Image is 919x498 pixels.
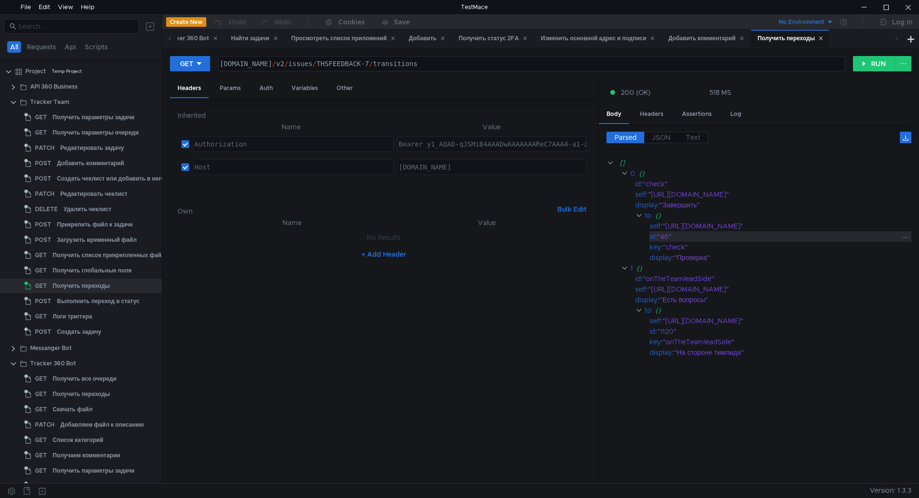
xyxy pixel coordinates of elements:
div: Загрузить временный файл [57,233,137,247]
div: Headers [170,79,209,98]
div: Найти задачи [231,34,278,44]
div: Получить список прикрепленных файлов [53,248,172,262]
div: self [635,284,646,294]
th: Name [189,121,393,133]
div: "46" [657,231,898,242]
button: Api [62,41,79,53]
div: Выполнить переход в статус [57,294,139,308]
div: Получить параметры задачи [53,110,134,124]
input: Search... [18,21,133,32]
div: key [650,337,661,347]
span: GET [35,433,47,447]
div: Удалить чеклист [64,202,112,216]
div: Tracker 360 Bot [163,34,218,44]
div: {} [637,263,898,273]
div: Cookies [338,16,365,28]
th: Value [391,217,583,228]
div: Логи триггера [53,309,92,324]
div: "1120" [657,326,898,337]
button: Redo [253,15,298,29]
div: "[URL][DOMAIN_NAME]" [648,284,898,294]
div: : [650,242,911,252]
div: Auth [252,79,280,97]
div: Добавить комментарий [57,156,124,170]
span: GET [35,263,47,278]
div: Получить глобальные поля [53,263,132,278]
span: GET [35,464,47,478]
div: "[URL][DOMAIN_NAME]" [662,316,898,326]
div: : [650,347,911,358]
button: + Add Header [358,249,410,260]
div: id [650,326,655,337]
div: Список категорий [53,433,103,447]
div: Assertions [674,105,719,123]
div: Tracker 360 Bot [30,356,76,371]
div: Save [394,19,410,25]
div: Изменить основной адрес и подписи [541,34,655,44]
div: id [650,231,655,242]
span: POST [35,325,51,339]
div: : [635,200,911,210]
div: "[URL][DOMAIN_NAME]" [648,189,898,200]
div: Редактировать чеклист [60,187,127,201]
span: POST [35,217,51,232]
button: Scripts [82,41,111,53]
div: "Есть вопросы" [660,294,899,305]
span: GET [35,448,47,463]
div: Messanger Bot [30,341,72,355]
button: Create New [166,17,206,27]
span: PATCH [35,418,55,432]
div: 1 [630,263,633,273]
div: : [635,179,911,189]
span: POST [35,233,51,247]
div: Добавить [409,34,445,44]
div: "Завершить" [660,200,899,210]
div: Прикрепить файл к задаче [57,217,133,232]
div: Temp Project [52,64,82,79]
div: : [650,231,911,242]
div: Получить параметры задачи [53,464,134,478]
span: GET [35,248,47,262]
div: Получить переходы [758,34,824,44]
div: id [635,179,641,189]
div: : [650,337,911,347]
span: PATCH [35,187,55,201]
div: 0 [630,168,635,179]
div: id [635,273,641,284]
div: [] [620,158,897,168]
div: Params [212,79,248,97]
div: "Проверка" [674,252,899,263]
th: Value [393,121,590,133]
div: Добавляем файл к описанию [60,418,144,432]
button: All [7,41,21,53]
div: Headers [632,105,671,123]
div: {} [639,168,898,179]
button: GET [170,56,210,71]
span: GET [35,372,47,386]
div: Скачать файл [53,402,92,417]
span: GET [35,387,47,401]
th: Name [193,217,391,228]
div: Log [723,105,749,123]
div: "На стороне тимлида" [674,347,899,358]
span: Version: 1.3.3 [870,484,911,498]
button: No Environment [767,14,834,30]
span: POST [35,156,51,170]
div: : [650,326,911,337]
div: Получить переходы [53,387,110,401]
div: Redo [275,16,291,28]
div: Просмотреть список приложений [291,34,395,44]
span: POST [35,171,51,186]
span: GET [35,125,47,140]
span: GET [35,309,47,324]
div: GET [180,58,193,69]
div: : [650,221,911,231]
div: Получить переходы [53,279,110,293]
nz-embed-empty: No Results [367,233,401,242]
div: 518 MS [709,88,731,97]
span: GET [35,402,47,417]
span: Parsed [615,133,637,142]
div: {} [655,210,898,221]
button: Undo [206,15,253,29]
button: Bulk Edit [553,204,590,215]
